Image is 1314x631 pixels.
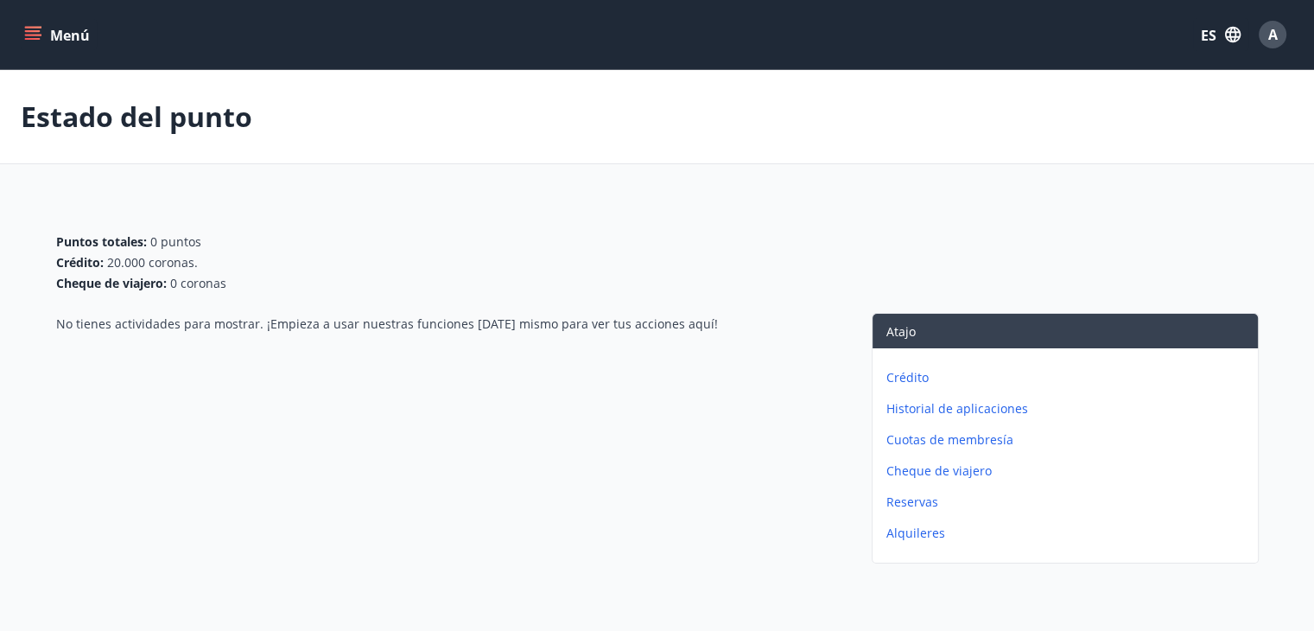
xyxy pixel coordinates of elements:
[100,254,104,271] font: :
[161,233,201,250] font: puntos
[1268,25,1278,44] font: A
[21,19,97,50] button: menú
[886,400,1028,417] font: Historial de aplicaciones
[886,494,938,510] font: Reservas
[1193,18,1248,51] button: ES
[56,275,163,291] font: Cheque de viajero
[150,233,157,250] font: 0
[56,254,100,271] font: Crédito
[886,525,945,541] font: Alquileres
[886,369,929,386] font: Crédito
[50,26,90,45] font: Menú
[886,323,916,340] font: Atajo
[143,233,147,250] font: :
[886,431,1013,448] font: Cuotas de membresía
[1252,14,1293,55] button: A
[1201,26,1216,45] font: ES
[886,462,992,479] font: Cheque de viajero
[107,254,198,271] font: 20.000 coronas.
[56,233,143,250] font: Puntos totales
[21,98,252,135] font: Estado del punto
[163,275,167,291] font: :
[56,315,718,332] font: No tienes actividades para mostrar. ¡Empieza a usar nuestras funciones [DATE] mismo para ver tus ...
[170,275,226,291] font: 0 coronas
